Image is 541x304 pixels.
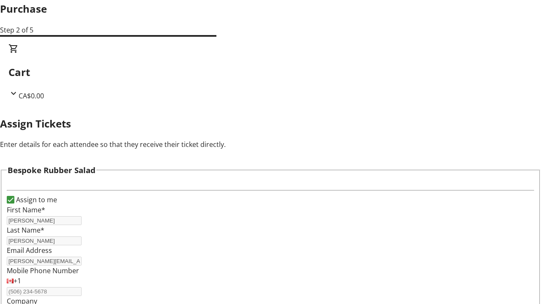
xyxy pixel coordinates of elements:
[14,195,57,205] label: Assign to me
[19,91,44,100] span: CA$0.00
[7,266,79,275] label: Mobile Phone Number
[7,246,52,255] label: Email Address
[7,225,44,235] label: Last Name*
[8,43,533,101] div: CartCA$0.00
[8,164,96,176] h3: Bespoke Rubber Salad
[8,65,533,80] h2: Cart
[7,287,82,296] input: (506) 234-5678
[7,205,45,214] label: First Name*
